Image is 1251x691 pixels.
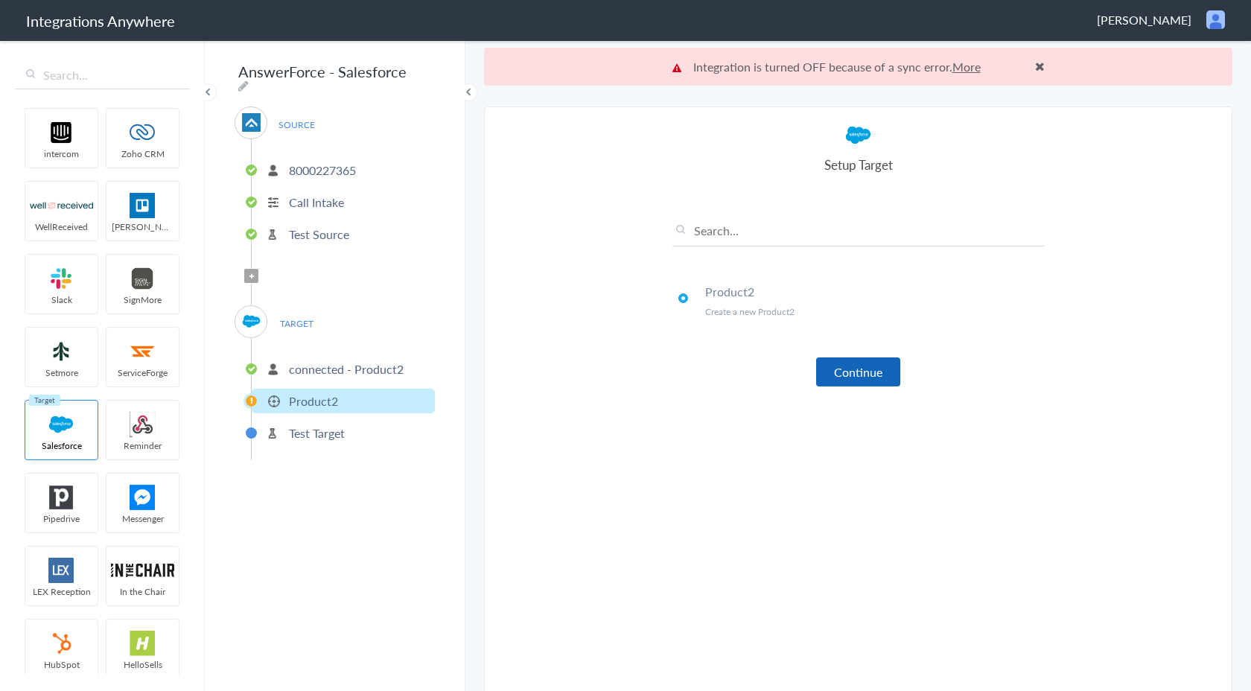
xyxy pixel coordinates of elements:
a: More [952,58,981,75]
img: wr-logo.svg [30,193,93,218]
img: slack-logo.svg [30,266,93,291]
span: [PERSON_NAME] [1097,11,1191,28]
span: Setmore [25,366,98,379]
p: Test Target [289,424,345,442]
span: LEX Reception [25,585,98,598]
img: intercom-logo.svg [30,120,93,145]
span: WellReceived [25,220,98,233]
h1: Integrations Anywhere [26,10,175,31]
img: user.png [1206,10,1225,29]
img: signmore-logo.png [111,266,174,291]
img: zoho-logo.svg [111,120,174,145]
h4: Product2 [705,283,1045,300]
span: In the Chair [106,585,179,598]
span: Messenger [106,512,179,525]
span: Pipedrive [25,512,98,525]
span: Zoho CRM [106,147,179,160]
p: Integration is turned OFF because of a sync error. [672,58,1045,75]
img: trello.png [111,193,174,218]
span: SignMore [106,293,179,306]
input: Search... [672,222,1045,246]
p: Product2 [289,392,338,410]
p: connected - Product2 [289,360,404,378]
span: TARGET [268,313,325,334]
span: HelloSells [106,658,179,671]
img: webhook.png [111,412,174,437]
span: Slack [25,293,98,306]
button: Continue [816,357,900,386]
input: Search... [15,61,190,89]
img: FBM.png [111,485,174,510]
span: [PERSON_NAME] [106,220,179,233]
img: setmoreNew.jpg [30,339,93,364]
span: Salesforce [25,439,98,452]
img: serviceforge-icon.png [111,339,174,364]
span: SOURCE [268,115,325,135]
img: salesforce-logo.svg [30,412,93,437]
p: Call Intake [289,194,344,211]
img: hubspot-logo.svg [30,631,93,656]
p: Create a new Product2 [705,305,1045,318]
h4: Setup Target [672,156,1045,173]
span: HubSpot [25,658,98,671]
img: lex-app-logo.svg [30,558,93,583]
img: hs-app-logo.svg [111,631,174,656]
span: Reminder [106,439,179,452]
span: ServiceForge [106,366,179,379]
span: intercom [25,147,98,160]
img: pipedrive.png [30,485,93,510]
p: Test Source [289,226,349,243]
img: salesforce-logo.svg [242,312,261,331]
p: 8000227365 [289,162,356,179]
img: af-app-logo.svg [242,113,261,132]
img: inch-logo.svg [111,558,174,583]
img: salesforce-logo.svg [845,122,871,148]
